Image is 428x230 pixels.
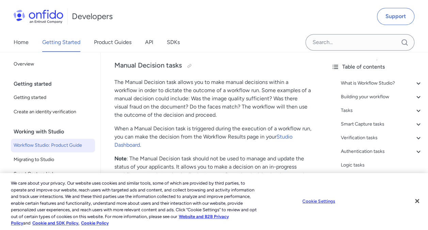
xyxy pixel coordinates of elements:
a: Smart Capture tasks [341,120,423,128]
a: Logic tasks [341,161,423,169]
a: Workflow Studio: Product Guide [11,139,95,152]
a: Overview [11,57,95,71]
div: Getting started [14,77,98,91]
a: SDKs [167,33,180,52]
img: Onfido Logo [14,10,63,23]
span: Create an identity verification [14,108,92,116]
div: Working with Studio [14,125,98,139]
a: Cookie and SDK Policy. [32,220,79,226]
span: Workflow Studio: Product Guide [14,141,92,149]
a: API [145,33,153,52]
span: Getting started [14,94,92,102]
a: Support [377,8,414,25]
a: Building your workflow [341,93,423,101]
span: Smart Capture Link [14,170,92,178]
a: Cookie Policy [81,220,109,226]
div: Table of contents [331,63,423,71]
a: Smart Capture Link [11,167,95,181]
a: Migrating to Studio [11,153,95,167]
p: The Manual Decision task allows you to make manual decisions within a workflow in order to dictat... [114,78,312,119]
a: Product Guides [94,33,131,52]
a: Getting started [11,91,95,104]
a: Home [14,33,29,52]
span: Migrating to Studio [14,156,92,164]
a: Tasks [341,106,423,115]
a: Verification tasks [341,134,423,142]
p: When a Manual Decision task is triggered during the execution of a workflow run, you can make the... [114,125,312,149]
a: What is Workflow Studio? [341,79,423,87]
input: Onfido search input field [305,34,414,51]
p: : The Manual Decision task should not be used to manage and update the status of your applicants.... [114,155,312,187]
button: Close [410,193,425,209]
button: Cookie Settings [298,194,340,208]
strong: Note [114,155,127,162]
a: Getting Started [42,33,80,52]
a: Authentication tasks [341,147,423,156]
h3: Manual Decision tasks [114,60,312,71]
span: Overview [14,60,92,68]
h1: Developers [72,11,113,22]
a: Create an identity verification [11,105,95,119]
div: We care about your privacy. Our website uses cookies and similar tools, some of which are provide... [11,180,257,227]
a: Studio Dashboard [114,133,292,148]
